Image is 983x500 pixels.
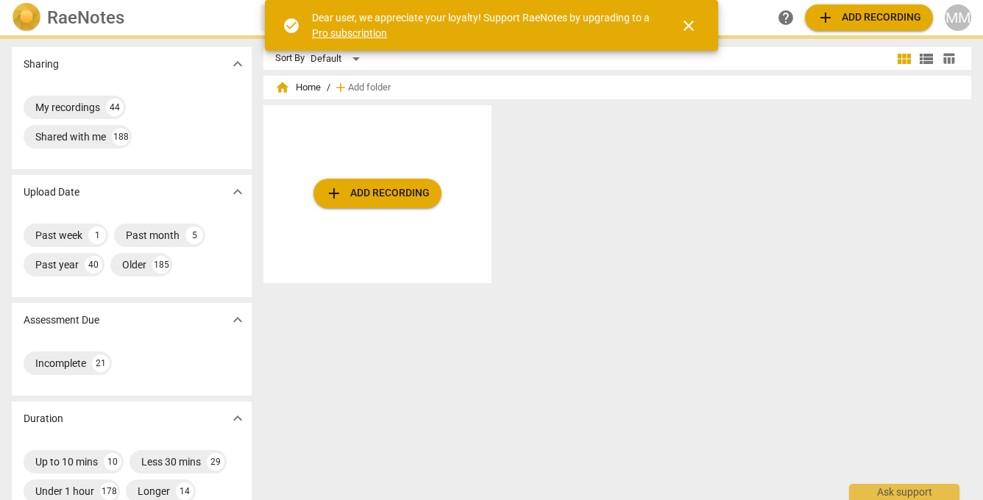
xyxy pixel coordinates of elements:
[207,453,224,471] div: 29
[942,51,956,65] span: table_chart
[35,100,100,115] div: My recordings
[312,10,653,40] div: Dear user, we appreciate your loyalty! Support RaeNotes by upgrading to a
[348,82,391,93] span: Add folder
[100,482,118,500] div: 178
[671,8,706,43] button: Close
[283,17,300,35] span: check_circle
[141,454,201,469] div: Less 30 mins
[35,484,94,499] div: Under 1 hour
[35,454,98,469] div: Up to 10 mins
[805,4,933,31] button: Upload
[945,4,971,31] button: MM
[176,482,194,500] div: 14
[12,3,249,32] a: LogoRaeNotes
[152,256,170,274] div: 185
[229,410,246,427] span: expand_more
[35,257,79,272] div: Past year
[85,256,102,274] div: 40
[229,183,246,201] span: expand_more
[92,354,110,372] div: 21
[12,3,41,32] img: Logo
[773,4,799,31] a: Help
[104,453,121,471] div: 10
[275,53,305,64] div: Sort By
[106,99,124,116] div: 44
[895,50,913,68] span: view_module
[47,7,124,28] h2: RaeNotes
[777,9,795,26] span: help
[24,185,79,200] p: Upload Date
[327,82,330,93] span: /
[35,228,82,243] div: Past week
[918,50,935,68] span: view_list
[937,48,959,70] button: Table view
[126,228,180,243] div: Past month
[893,48,915,70] button: Tile view
[227,309,249,331] button: Show more
[24,411,63,426] p: Duration
[310,47,365,71] div: Default
[817,9,921,26] span: Add recording
[227,53,249,75] button: Show more
[680,17,698,35] span: close
[88,226,106,244] div: 1
[35,356,86,371] div: Incomplete
[849,484,959,500] div: Ask support
[229,311,246,329] span: expand_more
[325,185,430,202] span: Add recording
[24,312,99,328] p: Assessment Due
[915,48,937,70] button: List view
[112,128,129,146] div: 188
[122,257,146,272] div: Older
[35,129,106,144] div: Shared with me
[325,185,343,202] span: add
[227,407,249,429] button: Show more
[185,226,203,244] div: 5
[275,80,321,95] span: Home
[312,27,387,39] a: Pro subscription
[24,57,59,72] p: Sharing
[333,80,348,95] span: add
[313,179,441,208] button: Upload
[817,9,834,26] span: add
[227,181,249,203] button: Show more
[138,484,170,499] div: Longer
[275,80,290,95] span: home
[229,55,246,73] span: expand_more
